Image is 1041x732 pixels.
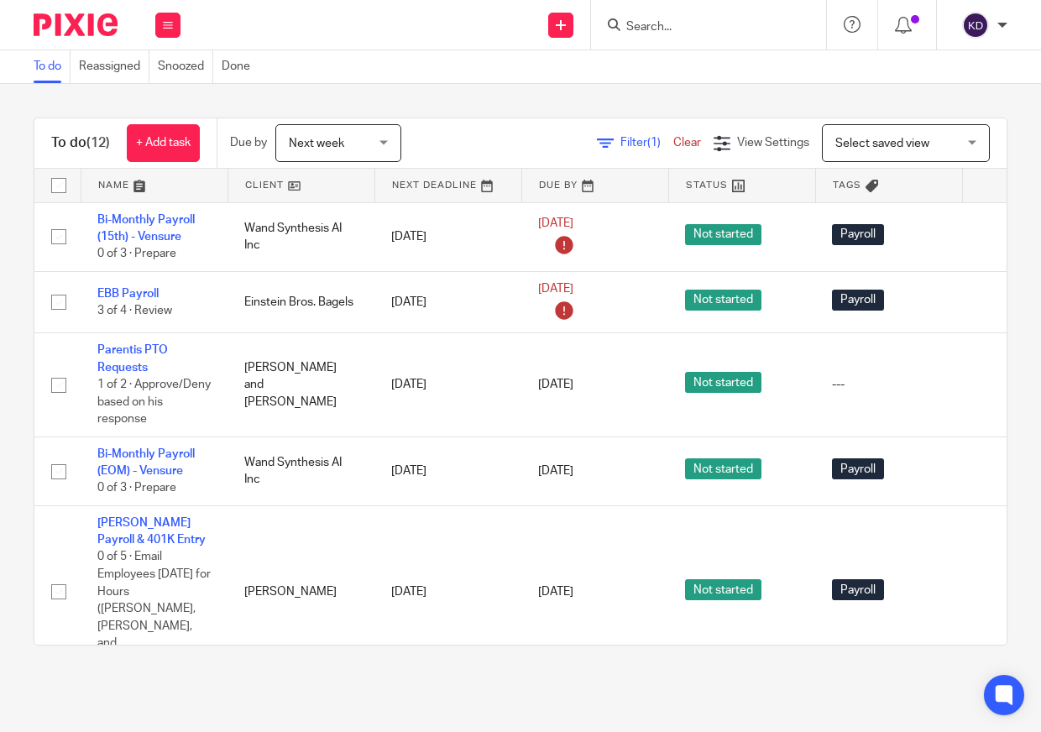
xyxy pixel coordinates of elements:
a: Parentis PTO Requests [97,344,168,373]
a: [PERSON_NAME] Payroll & 401K Entry [97,517,206,546]
span: 3 of 4 · Review [97,305,172,316]
td: [DATE] [374,505,521,678]
span: Payroll [832,458,884,479]
p: Due by [230,134,267,151]
div: --- [832,376,945,393]
img: Pixie [34,13,118,36]
span: [DATE] [538,283,573,295]
a: Bi-Monthly Payroll (EOM) - Vensure [97,448,195,477]
span: Not started [685,458,761,479]
span: [DATE] [538,379,573,390]
td: Wand Synthesis AI Inc [228,437,374,505]
a: Snoozed [158,50,213,83]
span: [DATE] [538,217,573,229]
a: + Add task [127,124,200,162]
a: To do [34,50,71,83]
span: 0 of 3 · Prepare [97,483,176,494]
span: Not started [685,372,761,393]
span: View Settings [737,137,809,149]
img: svg%3E [962,12,989,39]
span: Filter [620,137,673,149]
a: Reassigned [79,50,149,83]
span: Not started [685,579,761,600]
span: Select saved view [835,138,929,149]
span: Tags [833,180,861,190]
td: [DATE] [374,271,521,333]
h1: To do [51,134,110,152]
span: 0 of 5 · Email Employees [DATE] for Hours ([PERSON_NAME], [PERSON_NAME], and [PERSON_NAME]) [97,552,211,667]
td: [DATE] [374,333,521,437]
span: Payroll [832,579,884,600]
span: Next week [289,138,344,149]
a: Bi-Monthly Payroll (15th) - Vensure [97,214,195,243]
a: Done [222,50,259,83]
span: Payroll [832,224,884,245]
span: Not started [685,224,761,245]
span: [DATE] [538,465,573,477]
span: [DATE] [538,586,573,598]
span: (1) [647,137,661,149]
td: Einstein Bros. Bagels [228,271,374,333]
a: EBB Payroll [97,288,159,300]
span: (12) [86,136,110,149]
td: Wand Synthesis AI Inc [228,202,374,271]
input: Search [625,20,776,35]
a: Clear [673,137,701,149]
span: Payroll [832,290,884,311]
span: 0 of 3 · Prepare [97,248,176,259]
td: [PERSON_NAME] [228,505,374,678]
td: [PERSON_NAME] and [PERSON_NAME] [228,333,374,437]
span: Not started [685,290,761,311]
td: [DATE] [374,437,521,505]
td: [DATE] [374,202,521,271]
span: 1 of 2 · Approve/Deny based on his response [97,379,211,425]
